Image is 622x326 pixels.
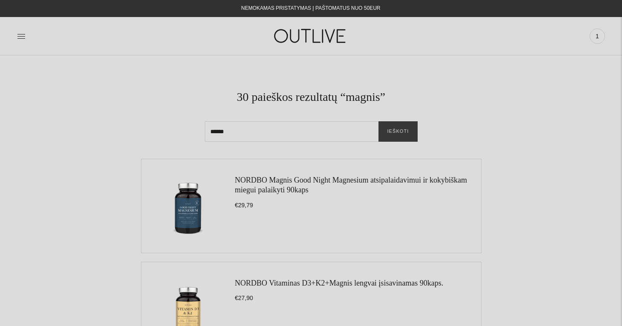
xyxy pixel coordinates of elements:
a: 1 [590,27,605,46]
h1: 30 paieškos rezultatų “magnis” [34,89,588,104]
button: Ieškoti [378,121,417,142]
span: €27,90 [235,295,253,301]
span: 1 [591,30,603,42]
span: €29,79 [235,202,253,209]
div: NEMOKAMAS PRISTATYMAS Į PAŠTOMATUS NUO 50EUR [241,3,381,14]
a: NORDBO Magnis Good Night Magnesium atsipalaidavimui ir kokybiškam miegui palaikyti 90kaps [235,176,467,194]
img: OUTLIVE [258,21,364,51]
a: NORDBO Vitaminas D3+K2+Magnis lengvai įsisavinamas 90kaps. [235,279,444,287]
